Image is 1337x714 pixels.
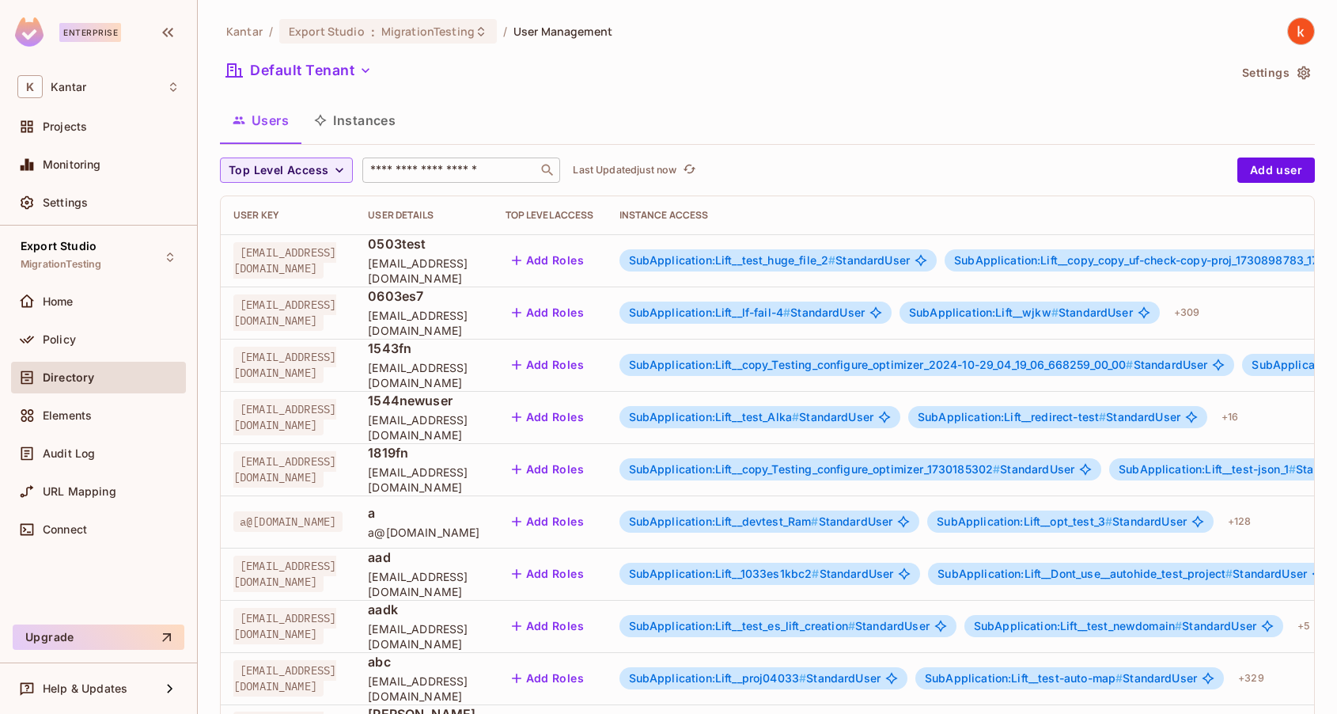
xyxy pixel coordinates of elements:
span: Policy [43,333,76,346]
div: + 5 [1291,613,1316,639]
span: # [1051,306,1059,319]
span: Directory [43,371,94,384]
span: Settings [43,196,88,209]
span: # [993,462,1000,476]
li: / [503,24,507,39]
span: SubApplication:Lift__copy_Testing_configure_optimizer_2024-10-29_04_19_06_668259_00_00 [629,358,1134,371]
span: # [848,619,855,632]
span: a [368,504,479,522]
button: Add Roles [506,666,591,691]
button: Upgrade [13,625,184,650]
span: StandardUser [629,568,894,580]
span: Export Studio [289,24,365,39]
div: User Details [368,209,479,222]
span: SubApplication:Lift__test_newdomain [974,619,1182,632]
span: # [783,306,790,319]
span: StandardUser [629,620,930,632]
span: StandardUser [629,463,1075,476]
span: SubApplication:Lift__Dont_use__autohide_test_project [937,567,1233,580]
span: Export Studio [21,240,97,253]
span: SubApplication:Lift__lf-fail-4 [629,306,791,319]
span: a@[DOMAIN_NAME] [368,525,479,540]
span: StandardUser [629,672,881,685]
span: URL Mapping [43,485,116,498]
span: [EMAIL_ADDRESS][DOMAIN_NAME] [368,256,479,286]
span: [EMAIL_ADDRESS][DOMAIN_NAME] [233,660,336,697]
div: Enterprise [59,23,121,42]
span: [EMAIL_ADDRESS][DOMAIN_NAME] [233,242,336,279]
button: Users [220,101,301,140]
span: Help & Updates [43,682,127,695]
span: [EMAIL_ADDRESS][DOMAIN_NAME] [233,556,336,592]
button: Add Roles [506,352,591,378]
span: # [1225,567,1233,580]
span: [EMAIL_ADDRESS][DOMAIN_NAME] [368,308,479,338]
span: : [370,25,376,38]
button: Add Roles [506,613,591,639]
div: + 309 [1168,300,1206,325]
span: SubApplication:Lift__test_es_lift_creation [629,619,855,632]
span: SubApplication:Lift__test_huge_file_2 [629,253,836,267]
span: Connect [43,523,87,536]
div: + 329 [1232,666,1271,691]
span: [EMAIL_ADDRESS][DOMAIN_NAME] [233,294,336,331]
span: SubApplication:Lift__copy_Testing_configure_optimizer_1730185302 [629,462,1001,476]
button: Add Roles [506,509,591,534]
span: the active workspace [226,24,263,39]
span: aad [368,549,479,566]
span: SubApplication:Lift__opt_test_3 [937,515,1112,528]
span: Click to refresh data [676,161,699,180]
button: Add user [1237,158,1315,183]
button: refresh [680,161,699,180]
div: + 128 [1221,509,1258,534]
span: StandardUser [909,306,1133,319]
span: [EMAIL_ADDRESS][DOMAIN_NAME] [233,608,336,644]
span: StandardUser [925,672,1197,685]
span: # [1126,358,1133,371]
span: # [799,671,806,685]
span: SubApplication:Lift__devtest_Ram [629,515,819,528]
p: Last Updated just now [573,164,676,177]
span: 1543fn [368,340,479,357]
span: Top Level Access [229,161,328,180]
span: refresh [683,162,696,178]
span: Home [43,295,74,308]
span: StandardUser [629,254,911,267]
span: a@[DOMAIN_NAME] [233,511,343,532]
span: StandardUser [629,411,873,423]
span: [EMAIL_ADDRESS][DOMAIN_NAME] [233,451,336,488]
span: # [812,567,819,580]
button: Add Roles [506,457,591,482]
span: [EMAIL_ADDRESS][DOMAIN_NAME] [233,399,336,435]
span: [EMAIL_ADDRESS][DOMAIN_NAME] [233,347,336,383]
img: kumareshan natarajan [1288,18,1314,44]
span: aadk [368,601,479,618]
span: StandardUser [974,620,1256,632]
div: Top Level Access [506,209,594,222]
span: Monitoring [43,158,101,171]
span: 0603es7 [368,287,479,305]
span: MigrationTesting [21,258,101,271]
span: 1544newuser [368,392,479,409]
span: # [792,410,799,423]
span: StandardUser [629,515,893,528]
span: [EMAIL_ADDRESS][DOMAIN_NAME] [368,569,479,599]
span: [EMAIL_ADDRESS][DOMAIN_NAME] [368,621,479,651]
span: Elements [43,409,92,422]
span: Workspace: Kantar [51,81,86,93]
span: StandardUser [918,411,1180,423]
span: StandardUser [937,568,1307,580]
span: MigrationTesting [381,24,475,39]
button: Settings [1236,60,1315,85]
button: Default Tenant [220,58,378,83]
span: 1819fn [368,444,479,461]
span: SubApplication:Lift__wjkw [909,306,1059,319]
span: SubApplication:Lift__test-json_1 [1119,462,1296,476]
div: + 16 [1215,404,1244,430]
span: [EMAIL_ADDRESS][DOMAIN_NAME] [368,674,479,704]
span: Audit Log [43,447,95,460]
span: SubApplication:Lift__1033es1kbc2 [629,567,820,580]
span: # [1099,410,1106,423]
button: Instances [301,101,408,140]
button: Add Roles [506,248,591,273]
